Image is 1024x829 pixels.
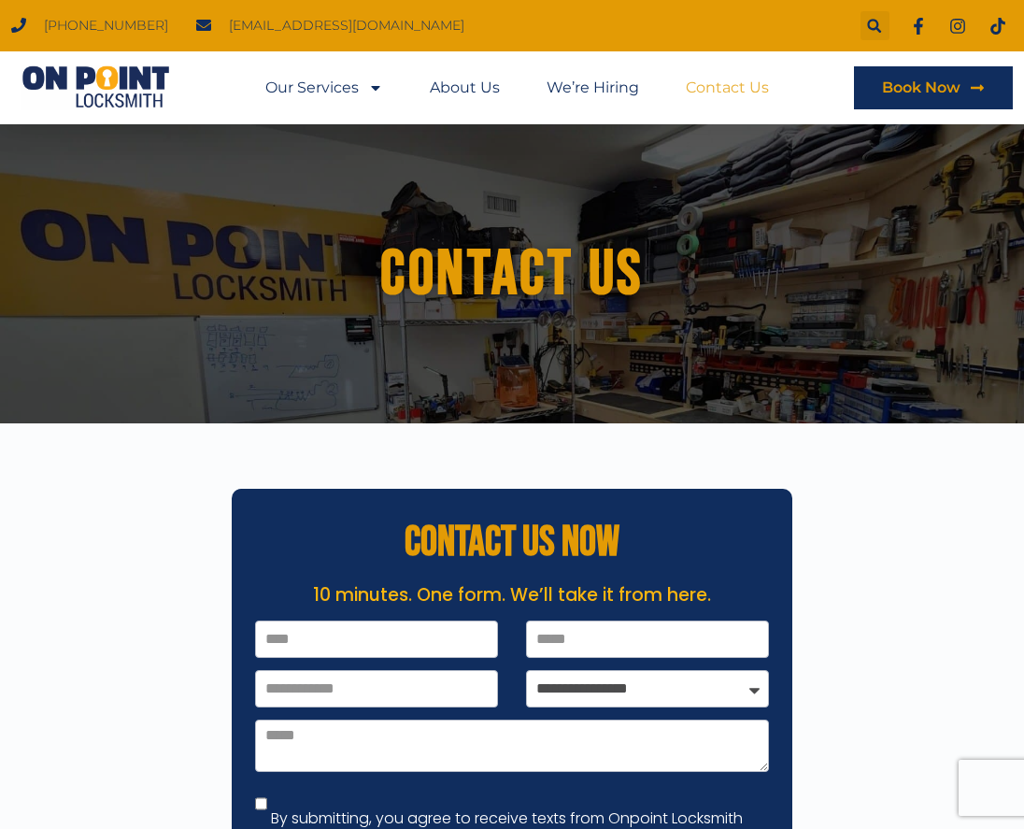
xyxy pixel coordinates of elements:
[686,66,769,109] a: Contact Us
[430,66,500,109] a: About Us
[882,80,960,95] span: Book Now
[265,66,769,109] nav: Menu
[241,582,783,609] p: 10 minutes. One form. We’ll take it from here.
[860,11,889,40] div: Search
[265,66,383,109] a: Our Services
[241,522,783,564] h2: CONTACT US NOW
[39,13,168,38] span: [PHONE_NUMBER]
[547,66,639,109] a: We’re Hiring
[224,13,464,38] span: [EMAIL_ADDRESS][DOMAIN_NAME]
[854,66,1013,109] a: Book Now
